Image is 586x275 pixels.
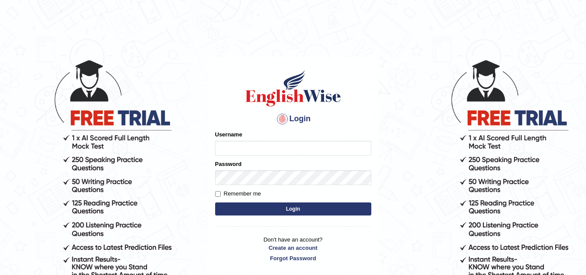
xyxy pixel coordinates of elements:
[215,112,371,126] h4: Login
[215,202,371,215] button: Login
[215,244,371,252] a: Create an account
[215,130,242,139] label: Username
[215,191,221,197] input: Remember me
[215,235,371,262] p: Don't have an account?
[244,69,343,108] img: Logo of English Wise sign in for intelligent practice with AI
[215,254,371,262] a: Forgot Password
[215,160,242,168] label: Password
[215,189,261,198] label: Remember me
